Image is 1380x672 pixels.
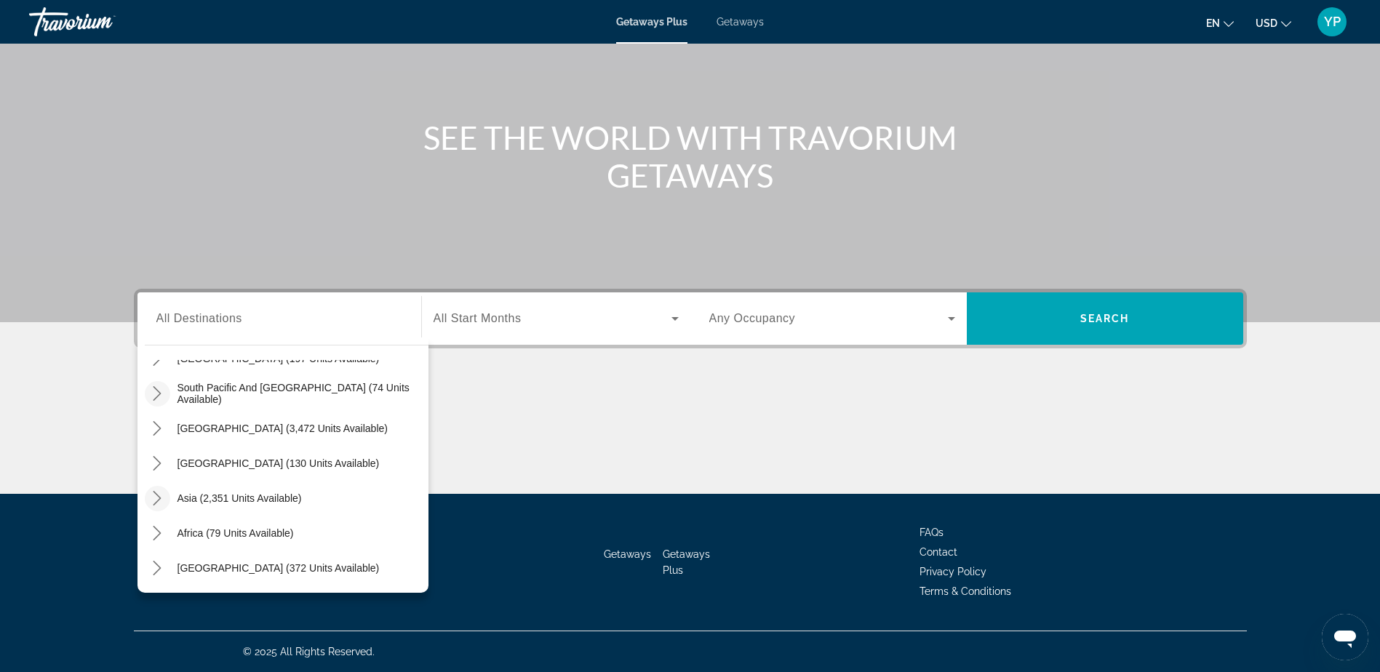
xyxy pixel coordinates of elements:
[1206,17,1220,29] span: en
[145,381,170,407] button: Toggle South Pacific and Oceania (74 units available) submenu
[1322,614,1368,660] iframe: Кнопка запуска окна обмена сообщениями
[170,450,387,476] button: Select destination: Central America (130 units available)
[178,382,421,405] span: South Pacific and [GEOGRAPHIC_DATA] (74 units available)
[170,485,309,511] button: Select destination: Asia (2,351 units available)
[145,486,170,511] button: Toggle Asia (2,351 units available) submenu
[178,527,294,539] span: Africa (79 units available)
[920,527,944,538] a: FAQs
[1206,12,1234,33] button: Change language
[1080,313,1130,324] span: Search
[170,415,395,441] button: Select destination: South America (3,472 units available)
[137,337,428,593] div: Destination options
[1324,15,1341,29] span: YP
[29,3,175,41] a: Travorium
[434,312,522,324] span: All Start Months
[170,555,387,581] button: Select destination: Middle East (372 units available)
[920,566,986,577] a: Privacy Policy
[1256,12,1291,33] button: Change currency
[243,646,375,657] span: © 2025 All Rights Reserved.
[145,521,170,546] button: Toggle Africa (79 units available) submenu
[967,292,1243,345] button: Search
[170,345,387,372] button: Select destination: Australia (197 units available)
[717,16,764,28] a: Getaways
[178,457,380,469] span: [GEOGRAPHIC_DATA] (130 units available)
[1256,17,1277,29] span: USD
[709,312,796,324] span: Any Occupancy
[145,451,170,476] button: Toggle Central America (130 units available) submenu
[170,520,301,546] button: Select destination: Africa (79 units available)
[604,548,651,560] a: Getaways
[145,346,170,372] button: Toggle Australia (197 units available) submenu
[156,311,402,328] input: Select destination
[178,562,380,574] span: [GEOGRAPHIC_DATA] (372 units available)
[178,423,388,434] span: [GEOGRAPHIC_DATA] (3,472 units available)
[145,416,170,441] button: Toggle South America (3,472 units available) submenu
[1313,7,1351,37] button: User Menu
[178,492,302,504] span: Asia (2,351 units available)
[920,546,957,558] a: Contact
[137,292,1243,345] div: Search widget
[920,585,1011,597] a: Terms & Conditions
[145,556,170,581] button: Toggle Middle East (372 units available) submenu
[170,380,428,407] button: Select destination: South Pacific and Oceania (74 units available)
[156,312,242,324] span: All Destinations
[616,16,687,28] a: Getaways Plus
[418,119,963,194] h1: SEE THE WORLD WITH TRAVORIUM GETAWAYS
[663,548,710,576] a: Getaways Plus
